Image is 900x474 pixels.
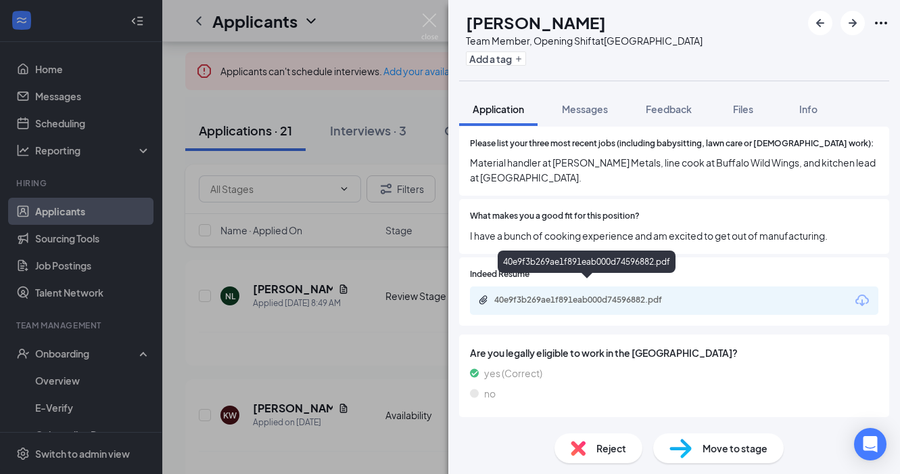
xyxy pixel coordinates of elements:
[854,293,870,309] svg: Download
[470,137,874,150] span: Please list your three most recent jobs (including babysitting, lawn care or [DEMOGRAPHIC_DATA] w...
[515,55,523,63] svg: Plus
[845,15,861,31] svg: ArrowRight
[473,103,524,115] span: Application
[478,295,489,305] svg: Paperclip
[484,386,496,401] span: no
[466,34,703,47] div: Team Member, Opening Shift at [GEOGRAPHIC_DATA]
[466,11,606,34] h1: [PERSON_NAME]
[646,103,692,115] span: Feedback
[494,295,684,305] div: 40e9f3b269ae1f891eab000d74596882.pdf
[562,103,608,115] span: Messages
[733,103,753,115] span: Files
[703,441,767,456] span: Move to stage
[470,155,878,185] span: Material handler at [PERSON_NAME] Metals, line cook at Buffalo Wild Wings, and kitchen lead at [G...
[808,11,832,35] button: ArrowLeftNew
[470,210,640,223] span: What makes you a good fit for this position?
[470,228,878,243] span: I have a bunch of cooking experience and am excited to get out of manufacturing.
[873,15,889,31] svg: Ellipses
[596,441,626,456] span: Reject
[799,103,818,115] span: Info
[498,251,676,273] div: 40e9f3b269ae1f891eab000d74596882.pdf
[470,268,529,281] span: Indeed Resume
[840,11,865,35] button: ArrowRight
[484,366,542,381] span: yes (Correct)
[812,15,828,31] svg: ArrowLeftNew
[466,51,526,66] button: PlusAdd a tag
[854,428,886,460] div: Open Intercom Messenger
[478,295,697,307] a: Paperclip40e9f3b269ae1f891eab000d74596882.pdf
[470,345,878,360] span: Are you legally eligible to work in the [GEOGRAPHIC_DATA]?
